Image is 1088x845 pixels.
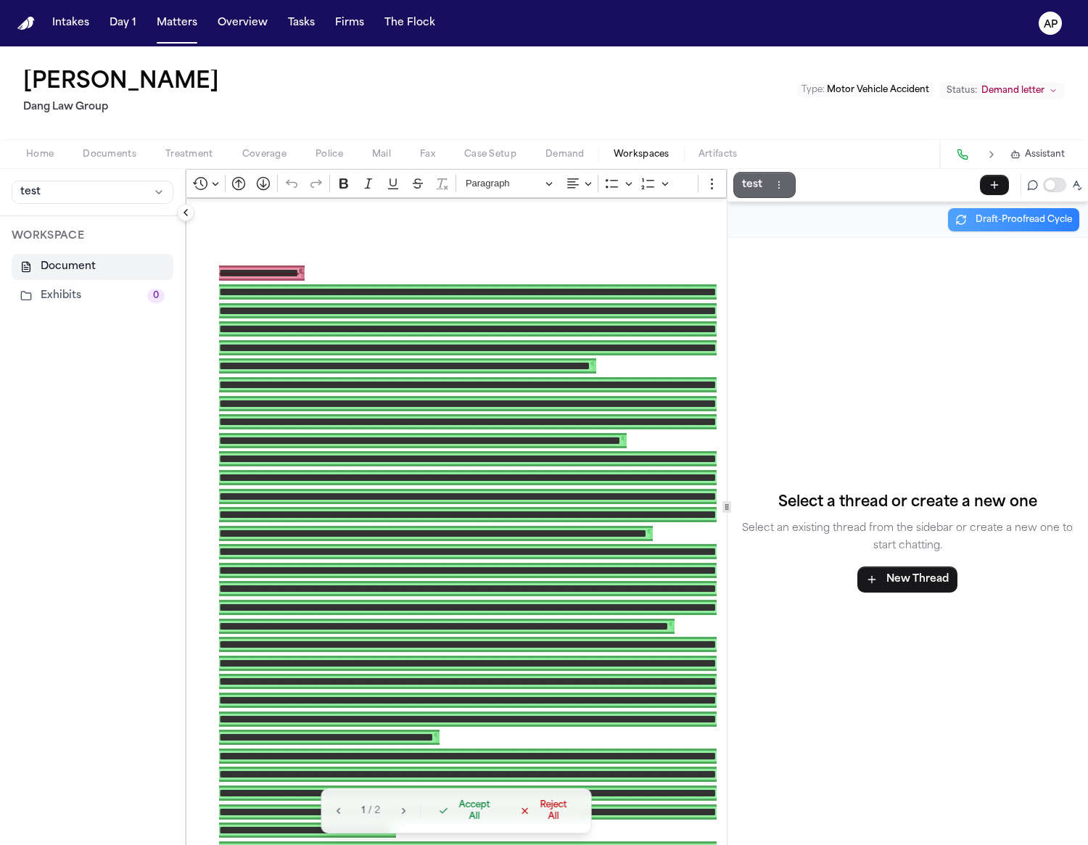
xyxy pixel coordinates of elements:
button: Toggle proofreading mode [1043,178,1066,192]
button: Edit Type: Motor Vehicle Accident [797,83,934,97]
span: Motor Vehicle Accident [827,86,929,94]
span: Artifacts [698,149,738,160]
span: Police [316,149,343,160]
button: Previous change [330,803,346,819]
span: Fax [420,149,435,160]
button: Thread actions [771,177,787,193]
a: Home [17,17,35,30]
span: Draft-Proofread Cycle [976,214,1072,226]
button: Paragraph, Heading [459,173,559,195]
button: Next change [395,803,411,819]
button: Accept All [429,795,505,827]
span: Treatment [165,149,213,160]
span: Type : [801,86,825,94]
span: Coverage [242,149,287,160]
span: Accept All [453,799,496,823]
button: Edit matter name [23,70,219,96]
span: Case Setup [464,149,516,160]
span: 1 [362,805,366,817]
span: Mail [372,149,391,160]
span: Demand [545,149,585,160]
button: Exhibits0 [12,283,173,309]
h4: Select a thread or create a new one [739,491,1076,514]
button: Day 1 [104,10,142,36]
button: Intakes [46,10,95,36]
button: Tasks [282,10,321,36]
span: Paragraph [466,175,541,192]
p: Select an existing thread from the sidebar or create a new one to start chatting. [739,520,1076,555]
button: The Flock [379,10,441,36]
span: Demand letter [981,85,1044,96]
button: Matters [151,10,203,36]
span: Status: [947,85,977,96]
span: 2 [375,805,380,817]
h1: [PERSON_NAME] [23,70,219,96]
button: Reject All [511,795,582,827]
span: / [368,805,372,817]
span: Workspaces [614,149,669,160]
button: Overview [212,10,273,36]
h2: Dang Law Group [23,99,225,116]
span: 0 [147,289,165,303]
button: Change status from Demand letter [939,82,1065,99]
span: Reject All [534,799,573,823]
span: Documents [83,149,136,160]
img: Finch Logo [17,17,35,30]
span: Home [26,149,54,160]
button: testThread actions [733,172,796,198]
button: Collapse sidebar [177,204,194,221]
button: Draft-Proofread Cycle [948,208,1079,231]
button: test [12,181,173,204]
span: Assistant [1025,149,1065,160]
button: New Thread [857,566,957,593]
button: Firms [329,10,370,36]
p: WORKSPACE [12,228,173,245]
div: Editor toolbar [186,169,727,198]
button: Document [12,254,173,280]
button: Assistant [1010,149,1065,160]
button: Make a Call [952,144,973,165]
